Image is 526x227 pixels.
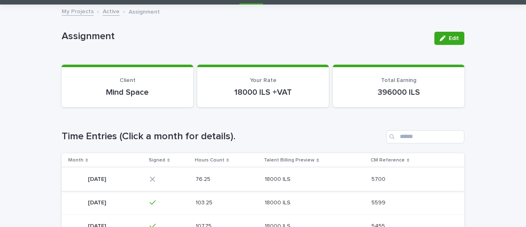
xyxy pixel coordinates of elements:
[129,7,160,16] p: Assignment
[207,87,319,97] p: 18000 ILS +VAT
[434,32,464,45] button: Edit
[264,156,314,165] p: Talent Billing Preview
[371,198,387,206] p: 5599
[103,6,120,16] a: Active
[88,174,108,183] p: [DATE]
[195,156,224,165] p: Hours Count
[449,35,459,41] span: Edit
[381,77,416,83] span: Total Earning
[68,156,83,165] p: Month
[265,174,292,183] p: 18000 ILS
[62,131,383,143] h1: Time Entries (Click a month for details).
[250,77,277,83] span: Your Rate
[120,77,136,83] span: Client
[149,156,165,165] p: Signed
[62,30,428,42] p: Assignment
[196,174,212,183] p: 76.25
[196,198,214,206] p: 103.25
[343,87,454,97] p: 396000 ILS
[62,191,464,214] tr: [DATE][DATE] 103.25103.25 18000 ILS18000 ILS 55995599
[88,198,108,206] p: [DATE]
[72,87,183,97] p: Mind Space
[62,167,464,191] tr: [DATE][DATE] 76.2576.25 18000 ILS18000 ILS 57005700
[371,174,387,183] p: 5700
[265,198,292,206] p: 18000 ILS
[62,6,94,16] a: My Projects
[371,156,405,165] p: CM Reference
[386,130,464,143] input: Search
